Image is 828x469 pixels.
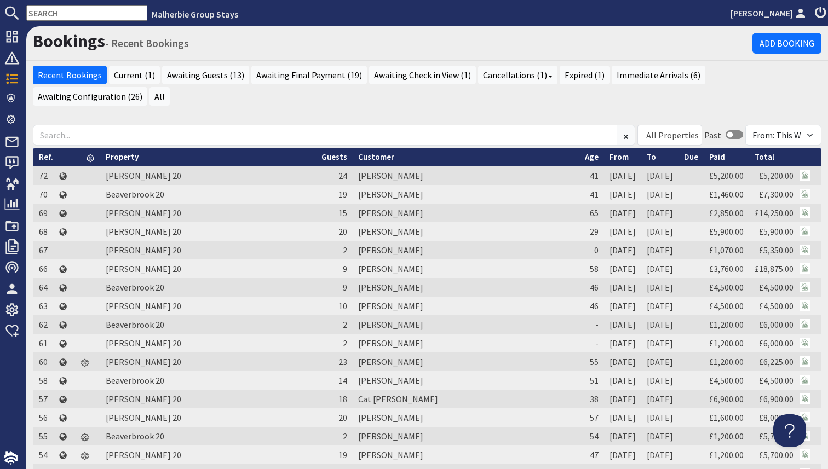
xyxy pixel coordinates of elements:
img: Referer: Malherbie Group Stays [800,375,810,385]
td: [PERSON_NAME] [353,222,579,241]
td: [DATE] [641,334,679,352]
td: [DATE] [604,315,641,334]
td: [PERSON_NAME] [353,371,579,390]
a: All [150,87,170,106]
td: [PERSON_NAME] [353,241,579,259]
td: [PERSON_NAME] [353,278,579,297]
a: Bookings [33,30,105,52]
span: 10 [338,300,347,311]
a: To [647,152,656,162]
img: Referer: Malherbie Group Stays [800,263,810,274]
div: Past [704,129,721,142]
td: 70 [33,185,59,204]
a: £4,500.00 [709,282,744,293]
td: 72 [33,166,59,185]
a: Cancellations (1) [478,66,557,84]
img: Referer: Malherbie Group Stays [800,282,810,292]
td: [PERSON_NAME] [353,259,579,278]
td: [DATE] [641,297,679,315]
span: 18 [338,393,347,404]
td: 55 [579,352,604,371]
a: Age [585,152,599,162]
td: 46 [579,297,604,315]
img: Referer: Malherbie Group Stays [800,207,810,218]
td: 61 [33,334,59,352]
a: £5,200.00 [709,170,744,181]
a: £1,200.00 [709,319,744,330]
td: [DATE] [604,185,641,204]
a: £2,850.00 [709,207,744,218]
div: All Properties [646,129,699,142]
a: [PERSON_NAME] 20 [106,207,181,218]
a: [PERSON_NAME] 20 [106,300,181,311]
span: 2 [343,245,347,256]
span: 23 [338,356,347,367]
td: [DATE] [604,427,641,445]
span: 9 [343,282,347,293]
a: £6,225.00 [759,356,794,367]
a: [PERSON_NAME] 20 [106,338,181,349]
td: [PERSON_NAME] [353,334,579,352]
span: 2 [343,431,347,442]
a: £5,700.00 [759,431,794,442]
a: From [610,152,629,162]
a: Total [755,152,774,162]
td: [DATE] [641,185,679,204]
a: £1,460.00 [709,189,744,200]
td: [DATE] [604,259,641,278]
img: Referer: Malherbie Group Stays [800,300,810,311]
span: 20 [338,226,347,237]
td: [DATE] [641,241,679,259]
img: Referer: Malherbie Group Stays [800,319,810,329]
td: [DATE] [604,278,641,297]
td: 60 [33,352,59,371]
a: £4,500.00 [759,282,794,293]
td: [DATE] [604,241,641,259]
input: Search... [33,125,617,146]
td: 69 [33,204,59,222]
a: £18,875.00 [755,263,794,274]
iframe: Toggle Customer Support [773,414,806,447]
td: [DATE] [604,352,641,371]
a: Awaiting Final Payment (19) [251,66,367,84]
td: [PERSON_NAME] [353,445,579,464]
a: [PERSON_NAME] 20 [106,170,181,181]
a: [PERSON_NAME] 20 [106,245,181,256]
td: [DATE] [641,166,679,185]
td: [PERSON_NAME] [353,185,579,204]
td: 57 [579,408,604,427]
a: [PERSON_NAME] 20 [106,412,181,423]
img: Referer: Malherbie Group Stays [800,189,810,199]
img: Referer: Malherbie Group Stays [800,393,810,404]
div: Combobox [637,125,702,146]
td: [PERSON_NAME] [353,352,579,371]
td: 29 [579,222,604,241]
td: [DATE] [604,371,641,390]
a: Customer [358,152,394,162]
td: [DATE] [641,259,679,278]
a: £1,200.00 [709,338,744,349]
img: Referer: Malherbie Group Stays [800,170,810,181]
img: Referer: Malherbie Group Stays [800,338,810,348]
a: [PERSON_NAME] [731,7,808,20]
td: [DATE] [604,408,641,427]
td: [PERSON_NAME] [353,315,579,334]
a: Beaverbrook 20 [106,282,164,293]
a: Guests [321,152,347,162]
a: £6,900.00 [709,393,744,404]
td: [DATE] [641,408,679,427]
td: [PERSON_NAME] [353,427,579,445]
td: 41 [579,185,604,204]
a: Awaiting Check in View (1) [369,66,476,84]
td: [DATE] [604,166,641,185]
td: 63 [33,297,59,315]
td: 56 [33,408,59,427]
a: £8,000.00 [759,412,794,423]
a: Immediate Arrivals (6) [612,66,705,84]
span: 24 [338,170,347,181]
td: [DATE] [604,390,641,408]
td: [DATE] [641,315,679,334]
a: Recent Bookings [33,66,107,84]
td: 47 [579,445,604,464]
td: 54 [579,427,604,445]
